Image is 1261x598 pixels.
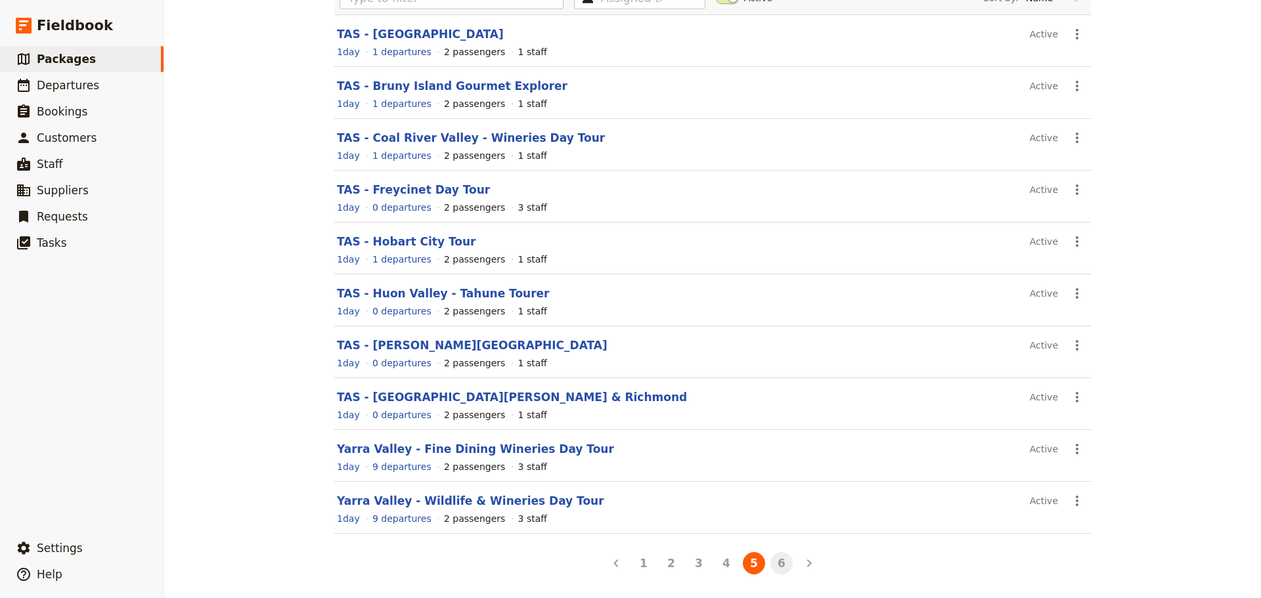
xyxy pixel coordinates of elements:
[337,356,360,370] a: View the itinerary for this package
[337,45,360,58] a: View the itinerary for this package
[337,47,360,57] span: 1 day
[1066,334,1088,356] button: Actions
[337,287,550,300] a: TAS - Huon Valley - Tahune Tourer
[337,254,360,265] span: 1 day
[372,408,431,421] a: View the departures for this package
[1066,75,1088,97] button: Actions
[1030,127,1058,149] div: Active
[518,460,547,473] div: 3 staff
[1066,23,1088,45] button: Actions
[372,253,431,266] a: View the departures for this package
[444,201,505,214] div: 2 passengers
[518,408,547,421] div: 1 staff
[337,305,360,318] a: View the itinerary for this package
[337,391,687,404] a: TAS - [GEOGRAPHIC_DATA][PERSON_NAME] & Richmond
[1030,23,1058,45] div: Active
[1030,490,1058,512] div: Active
[444,512,505,525] div: 2 passengers
[372,149,431,162] a: View the departures for this package
[1066,282,1088,305] button: Actions
[37,16,113,35] span: Fieldbook
[518,253,547,266] div: 1 staff
[1066,127,1088,149] button: Actions
[337,28,504,41] a: TAS - [GEOGRAPHIC_DATA]
[444,97,505,110] div: 2 passengers
[743,552,765,574] button: 5
[337,253,360,266] a: View the itinerary for this package
[372,356,431,370] a: View the departures for this package
[1066,438,1088,460] button: Actions
[37,158,63,171] span: Staff
[337,512,360,525] a: View the itinerary for this package
[337,131,605,144] a: TAS - Coal River Valley - Wineries Day Tour
[337,306,360,316] span: 1 day
[372,201,431,214] a: View the departures for this package
[518,97,547,110] div: 1 staff
[337,235,476,248] a: TAS - Hobart City Tour
[1030,438,1058,460] div: Active
[337,202,360,213] span: 1 day
[1066,230,1088,253] button: Actions
[770,552,793,574] button: 6
[337,339,608,352] a: TAS - [PERSON_NAME][GEOGRAPHIC_DATA]
[518,305,547,318] div: 1 staff
[518,356,547,370] div: 1 staff
[1030,334,1058,356] div: Active
[337,98,360,109] span: 1 day
[37,236,67,249] span: Tasks
[372,512,431,525] a: View the departures for this package
[37,210,88,223] span: Requests
[37,568,62,581] span: Help
[337,150,360,161] span: 1 day
[37,79,99,92] span: Departures
[337,408,360,421] a: View the itinerary for this package
[37,53,96,66] span: Packages
[518,149,547,162] div: 1 staff
[337,358,360,368] span: 1 day
[444,253,505,266] div: 2 passengers
[444,460,505,473] div: 2 passengers
[37,131,97,144] span: Customers
[632,552,655,574] button: 1
[605,552,627,574] button: Back
[444,356,505,370] div: 2 passengers
[518,201,547,214] div: 3 staff
[1066,490,1088,512] button: Actions
[444,149,505,162] div: 2 passengers
[518,512,547,525] div: 3 staff
[337,494,604,507] a: Yarra Valley - Wildlife & Wineries Day Tour
[372,97,431,110] a: View the departures for this package
[337,183,490,196] a: TAS - Freycinet Day Tour
[602,549,823,577] ul: Pagination
[372,305,431,318] a: View the departures for this package
[37,184,89,197] span: Suppliers
[1030,386,1058,408] div: Active
[798,552,820,574] button: Next
[37,105,87,118] span: Bookings
[715,552,738,574] button: 4
[1030,179,1058,201] div: Active
[337,149,360,162] a: View the itinerary for this package
[337,442,614,456] a: Yarra Valley - Fine Dining Wineries Day Tour
[1030,230,1058,253] div: Active
[337,513,360,524] span: 1 day
[444,305,505,318] div: 2 passengers
[337,461,360,472] span: 1 day
[688,552,710,574] button: 3
[444,408,505,421] div: 2 passengers
[337,79,567,93] a: TAS - Bruny Island Gourmet Explorer
[518,45,547,58] div: 1 staff
[337,97,360,110] a: View the itinerary for this package
[1030,75,1058,97] div: Active
[337,410,360,420] span: 1 day
[337,460,360,473] a: View the itinerary for this package
[660,552,682,574] button: 2
[1066,386,1088,408] button: Actions
[337,201,360,214] a: View the itinerary for this package
[444,45,505,58] div: 2 passengers
[372,45,431,58] a: View the departures for this package
[1030,282,1058,305] div: Active
[1066,179,1088,201] button: Actions
[37,542,83,555] span: Settings
[372,460,431,473] a: View the departures for this package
